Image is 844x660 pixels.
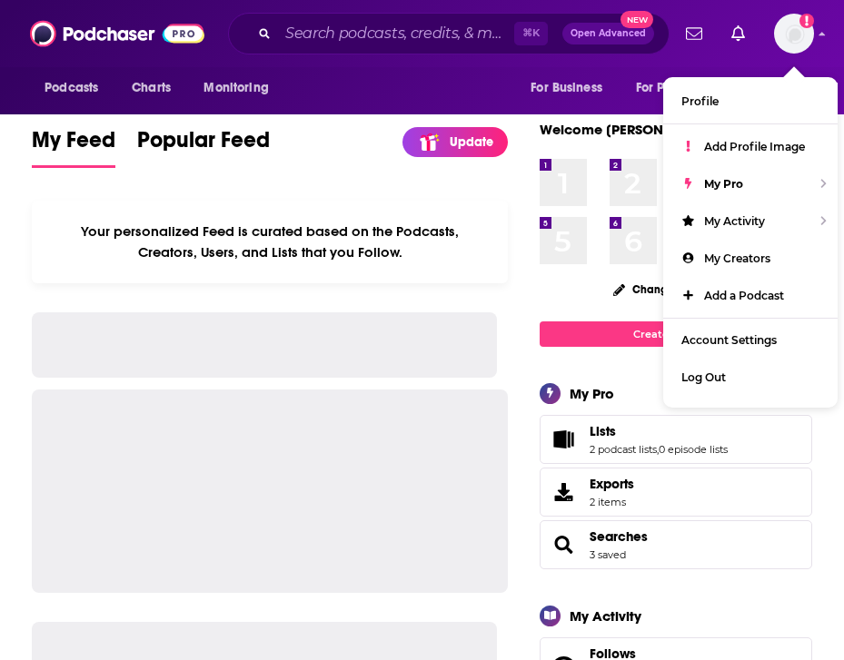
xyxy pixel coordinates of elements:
[546,532,582,557] a: Searches
[570,607,641,625] div: My Activity
[540,520,812,569] span: Searches
[704,289,784,302] span: Add a Podcast
[774,14,814,54] button: Show profile menu
[590,423,616,439] span: Lists
[32,126,115,164] span: My Feed
[204,75,268,101] span: Monitoring
[450,134,493,150] p: Update
[228,13,670,54] div: Search podcasts, credits, & more...
[704,251,770,265] span: My Creators
[681,333,777,347] span: Account Settings
[663,77,838,408] ul: Show profile menu
[624,71,750,105] button: open menu
[663,321,838,359] a: Account Settings
[590,548,626,561] a: 3 saved
[602,278,684,300] button: Change
[191,71,292,105] button: open menu
[402,127,508,157] a: Update
[663,83,838,120] a: Profile
[681,370,726,384] span: Log Out
[278,19,514,48] input: Search podcasts, credits, & more...
[540,321,812,346] a: Create My Top 8
[540,121,720,138] a: Welcome [PERSON_NAME]!
[32,71,122,105] button: open menu
[514,22,548,45] span: ⌘ K
[663,277,838,314] a: Add a Podcast
[32,126,115,168] a: My Feed
[774,14,814,54] img: User Profile
[571,29,646,38] span: Open Advanced
[546,479,582,505] span: Exports
[679,18,710,49] a: Show notifications dropdown
[657,443,659,456] span: ,
[32,201,508,283] div: Your personalized Feed is curated based on the Podcasts, Creators, Users, and Lists that you Follow.
[590,443,657,456] a: 2 podcast lists
[663,240,838,277] a: My Creators
[663,128,838,165] a: Add Profile Image
[659,443,728,456] a: 0 episode lists
[132,75,171,101] span: Charts
[540,415,812,464] span: Lists
[540,468,812,517] a: Exports
[724,18,752,49] a: Show notifications dropdown
[704,177,743,191] span: My Pro
[546,427,582,452] a: Lists
[590,528,648,545] a: Searches
[562,23,654,44] button: Open AdvancedNew
[590,476,634,492] span: Exports
[120,71,182,105] a: Charts
[681,94,719,108] span: Profile
[137,126,270,168] a: Popular Feed
[636,75,723,101] span: For Podcasters
[518,71,625,105] button: open menu
[759,75,789,101] span: More
[137,126,270,164] span: Popular Feed
[621,11,653,28] span: New
[590,496,634,508] span: 2 items
[746,71,812,105] button: open menu
[30,16,204,51] img: Podchaser - Follow, Share and Rate Podcasts
[774,14,814,54] span: Logged in as BerkMarc
[704,140,805,153] span: Add Profile Image
[570,385,614,402] div: My Pro
[704,214,765,228] span: My Activity
[45,75,98,101] span: Podcasts
[590,423,728,439] a: Lists
[531,75,602,101] span: For Business
[799,14,814,28] svg: Add a profile image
